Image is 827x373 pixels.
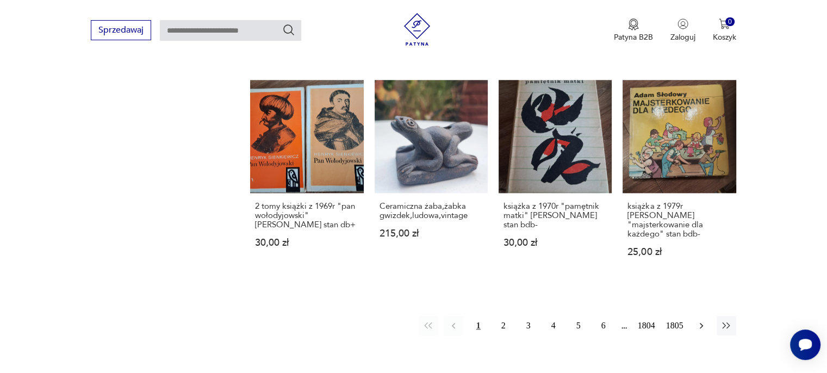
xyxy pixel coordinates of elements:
button: 4 [544,316,563,335]
button: Patyna B2B [614,18,653,42]
button: Zaloguj [670,18,695,42]
img: Patyna - sklep z meblami i dekoracjami vintage [401,13,433,46]
button: 0Koszyk [713,18,736,42]
h3: 2 tomy książki z 1969r "pan wołodyjowski" [PERSON_NAME] stan db+ [255,202,358,229]
button: 1 [469,316,488,335]
p: 215,00 zł [380,229,483,238]
button: 1805 [663,316,686,335]
a: Ceramiczna żaba,żabka gwizdek,ludowa,vintageCeramiczna żaba,żabka gwizdek,ludowa,vintage215,00 zł [375,80,488,278]
img: Ikona koszyka [719,18,730,29]
h3: Ceramiczna żaba,żabka gwizdek,ludowa,vintage [380,202,483,220]
p: 25,00 zł [627,247,731,257]
p: 30,00 zł [503,238,607,247]
button: 2 [494,316,513,335]
button: 3 [519,316,538,335]
button: 5 [569,316,588,335]
a: Sprzedawaj [91,27,151,35]
a: książka z 1970r "pamętnik matki" Marcjanny Fornalskiej stan bdb-książka z 1970r "pamętnik matki" ... [499,80,612,278]
a: książka z 1979r Adama Słodowego "majsterkowanie dla każdego" stan bdb-książka z 1979r [PERSON_NAM... [623,80,736,278]
p: 30,00 zł [255,238,358,247]
a: Ikona medaluPatyna B2B [614,18,653,42]
div: 0 [725,17,735,27]
h3: książka z 1970r "pamętnik matki" [PERSON_NAME] stan bdb- [503,202,607,229]
p: Patyna B2B [614,32,653,42]
a: 2 tomy książki z 1969r "pan wołodyjowski" Henryka Sienkiewicza stan db+2 tomy książki z 1969r "pa... [250,80,363,278]
iframe: Smartsupp widget button [790,330,820,360]
img: Ikona medalu [628,18,639,30]
h3: książka z 1979r [PERSON_NAME] "majsterkowanie dla każdego" stan bdb- [627,202,731,239]
p: Koszyk [713,32,736,42]
button: Sprzedawaj [91,20,151,40]
button: 6 [594,316,613,335]
button: Szukaj [282,23,295,36]
p: Zaloguj [670,32,695,42]
img: Ikonka użytkownika [677,18,688,29]
button: 1804 [635,316,658,335]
